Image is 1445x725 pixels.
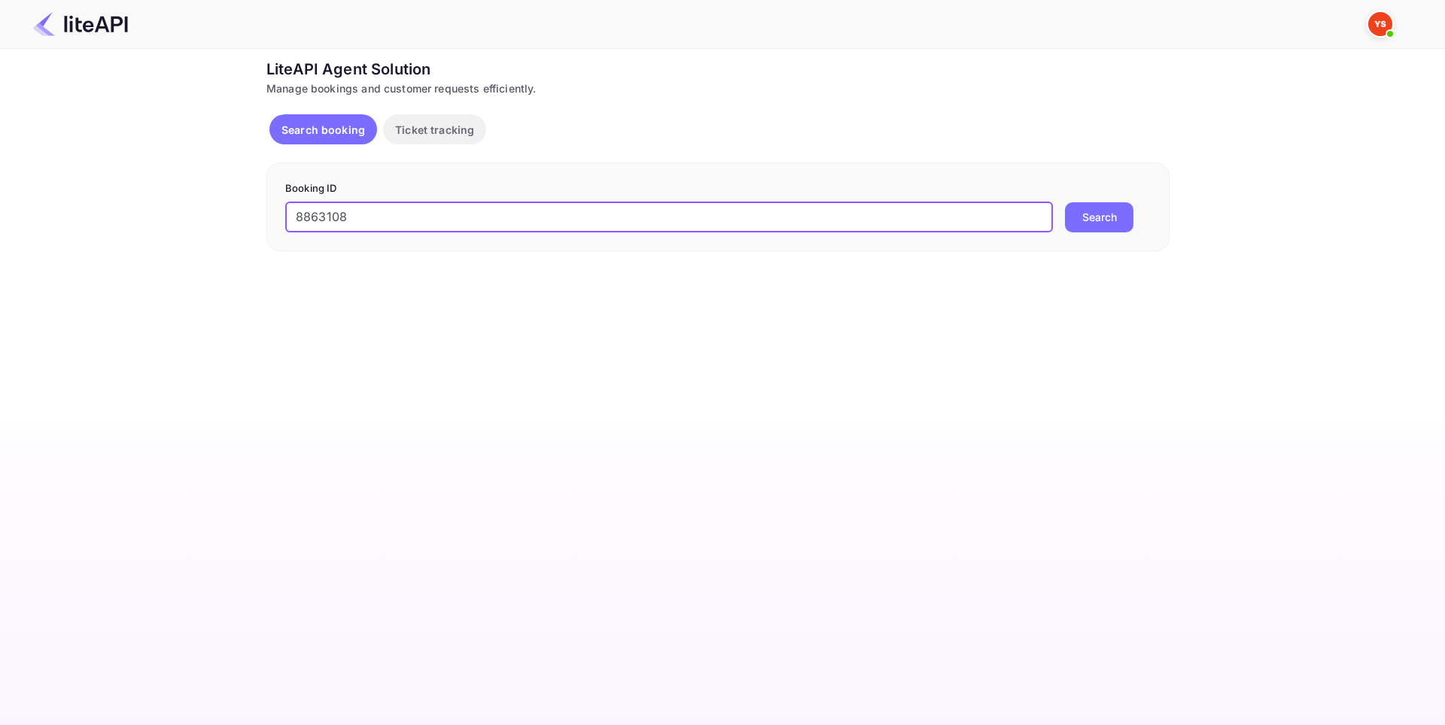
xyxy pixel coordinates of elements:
div: Manage bookings and customer requests efficiently. [266,80,1170,96]
p: Search booking [281,122,365,138]
button: Search [1065,202,1133,232]
div: LiteAPI Agent Solution [266,58,1170,80]
img: Yandex Support [1368,12,1392,36]
img: LiteAPI Logo [33,12,128,36]
input: Enter Booking ID (e.g., 63782194) [285,202,1053,232]
p: Ticket tracking [395,122,474,138]
p: Booking ID [285,181,1151,196]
